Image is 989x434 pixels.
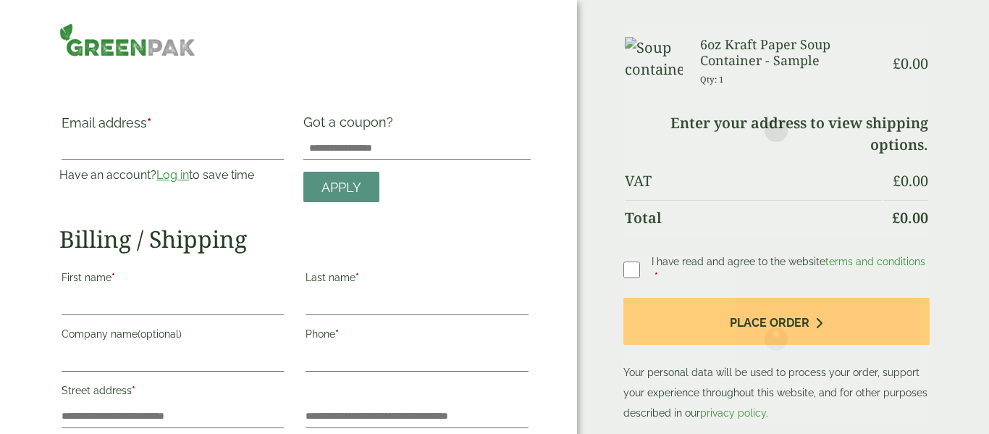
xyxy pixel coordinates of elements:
[59,23,195,57] img: GreenPak Supplies
[62,267,284,292] label: First name
[306,267,528,292] label: Last name
[138,328,182,340] span: (optional)
[303,114,399,137] label: Got a coupon?
[156,168,189,182] a: Log in
[355,272,359,283] abbr: required
[321,180,361,196] span: Apply
[132,385,135,396] abbr: required
[147,115,151,130] abbr: required
[59,167,286,184] p: Have an account? to save time
[62,324,284,349] label: Company name
[111,272,115,283] abbr: required
[62,380,284,405] label: Street address
[62,117,284,137] label: Email address
[335,328,339,340] abbr: required
[303,172,379,203] a: Apply
[59,225,531,253] h2: Billing / Shipping
[306,324,528,349] label: Phone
